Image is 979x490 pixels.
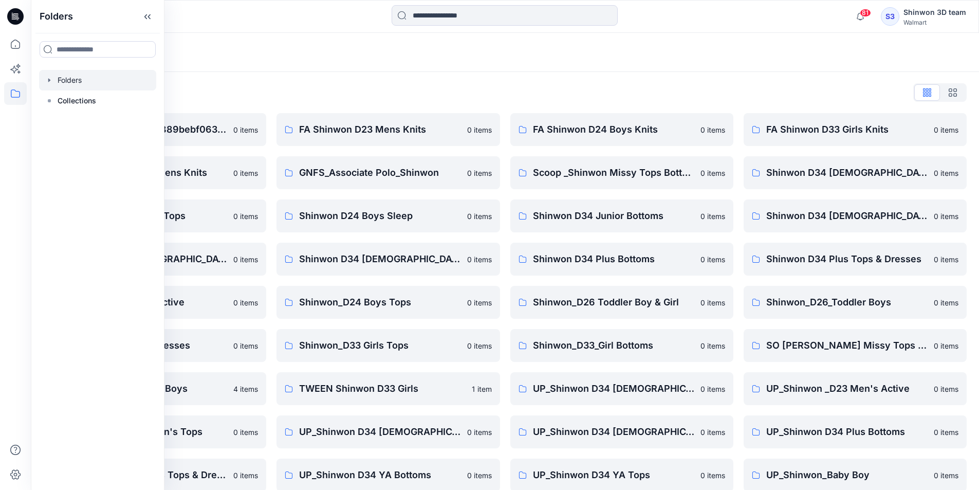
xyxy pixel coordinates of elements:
[472,384,492,394] p: 1 item
[533,122,694,137] p: FA Shinwon D24 Boys Knits
[510,415,733,448] a: UP_Shinwon D34 [DEMOGRAPHIC_DATA] Dresses0 items
[934,211,958,222] p: 0 items
[233,427,258,438] p: 0 items
[860,9,871,17] span: 81
[533,382,694,396] p: UP_Shinwon D34 [DEMOGRAPHIC_DATA] Knit Tops
[700,427,725,438] p: 0 items
[467,124,492,135] p: 0 items
[276,156,500,189] a: GNFS_Associate Polo_Shinwon0 items
[58,95,96,107] p: Collections
[510,243,733,276] a: Shinwon D34 Plus Bottoms0 items
[467,427,492,438] p: 0 items
[276,415,500,448] a: UP_Shinwon D34 [DEMOGRAPHIC_DATA] Bottoms0 items
[467,470,492,481] p: 0 items
[467,211,492,222] p: 0 items
[934,427,958,438] p: 0 items
[766,166,928,180] p: Shinwon D34 [DEMOGRAPHIC_DATA] Knit Tops
[766,252,928,266] p: Shinwon D34 Plus Tops & Dresses
[233,211,258,222] p: 0 items
[233,384,258,394] p: 4 items
[744,286,967,319] a: Shinwon_D26_Toddler Boys0 items
[233,470,258,481] p: 0 items
[299,252,460,266] p: Shinwon D34 [DEMOGRAPHIC_DATA] Dresses
[903,6,966,19] div: Shinwon 3D team
[299,468,460,482] p: UP_Shinwon D34 YA Bottoms
[233,254,258,265] p: 0 items
[700,254,725,265] p: 0 items
[700,168,725,178] p: 0 items
[744,372,967,405] a: UP_Shinwon _D23 Men's Active0 items
[934,297,958,308] p: 0 items
[700,384,725,394] p: 0 items
[533,252,694,266] p: Shinwon D34 Plus Bottoms
[276,286,500,319] a: Shinwon_D24 Boys Tops0 items
[276,329,500,362] a: Shinwon_D33 Girls Tops0 items
[299,122,460,137] p: FA Shinwon D23 Mens Knits
[934,340,958,351] p: 0 items
[467,340,492,351] p: 0 items
[299,338,460,353] p: Shinwon_D33 Girls Tops
[299,425,460,439] p: UP_Shinwon D34 [DEMOGRAPHIC_DATA] Bottoms
[533,295,694,310] p: Shinwon_D26 Toddler Boy & Girl
[233,340,258,351] p: 0 items
[934,168,958,178] p: 0 items
[766,122,928,137] p: FA Shinwon D33 Girls Knits
[700,340,725,351] p: 0 items
[903,19,966,26] div: Walmart
[744,243,967,276] a: Shinwon D34 Plus Tops & Dresses0 items
[276,243,500,276] a: Shinwon D34 [DEMOGRAPHIC_DATA] Dresses0 items
[533,338,694,353] p: Shinwon_D33_Girl Bottoms
[934,124,958,135] p: 0 items
[766,468,928,482] p: UP_Shinwon_Baby Boy
[934,254,958,265] p: 0 items
[510,113,733,146] a: FA Shinwon D24 Boys Knits0 items
[744,156,967,189] a: Shinwon D34 [DEMOGRAPHIC_DATA] Knit Tops0 items
[744,199,967,232] a: Shinwon D34 [DEMOGRAPHIC_DATA] Active0 items
[299,295,460,310] p: Shinwon_D24 Boys Tops
[700,124,725,135] p: 0 items
[934,470,958,481] p: 0 items
[766,425,928,439] p: UP_Shinwon D34 Plus Bottoms
[276,372,500,405] a: TWEEN Shinwon D33 Girls1 item
[533,166,694,180] p: Scoop _Shinwon Missy Tops Bottoms Dress
[233,124,258,135] p: 0 items
[744,415,967,448] a: UP_Shinwon D34 Plus Bottoms0 items
[510,329,733,362] a: Shinwon_D33_Girl Bottoms0 items
[510,372,733,405] a: UP_Shinwon D34 [DEMOGRAPHIC_DATA] Knit Tops0 items
[766,382,928,396] p: UP_Shinwon _D23 Men's Active
[934,384,958,394] p: 0 items
[744,329,967,362] a: SO [PERSON_NAME] Missy Tops Bottom Dress0 items
[467,254,492,265] p: 0 items
[700,211,725,222] p: 0 items
[233,168,258,178] p: 0 items
[700,470,725,481] p: 0 items
[766,295,928,310] p: Shinwon_D26_Toddler Boys
[744,113,967,146] a: FA Shinwon D33 Girls Knits0 items
[299,209,460,223] p: Shinwon D24 Boys Sleep
[766,338,928,353] p: SO [PERSON_NAME] Missy Tops Bottom Dress
[276,113,500,146] a: FA Shinwon D23 Mens Knits0 items
[533,468,694,482] p: UP_Shinwon D34 YA Tops
[467,168,492,178] p: 0 items
[467,297,492,308] p: 0 items
[276,199,500,232] a: Shinwon D24 Boys Sleep0 items
[510,156,733,189] a: Scoop _Shinwon Missy Tops Bottoms Dress0 items
[766,209,928,223] p: Shinwon D34 [DEMOGRAPHIC_DATA] Active
[881,7,899,26] div: S3
[233,297,258,308] p: 0 items
[299,382,465,396] p: TWEEN Shinwon D33 Girls
[299,166,460,180] p: GNFS_Associate Polo_Shinwon
[533,209,694,223] p: Shinwon D34 Junior Bottoms
[510,199,733,232] a: Shinwon D34 Junior Bottoms0 items
[510,286,733,319] a: Shinwon_D26 Toddler Boy & Girl0 items
[700,297,725,308] p: 0 items
[533,425,694,439] p: UP_Shinwon D34 [DEMOGRAPHIC_DATA] Dresses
